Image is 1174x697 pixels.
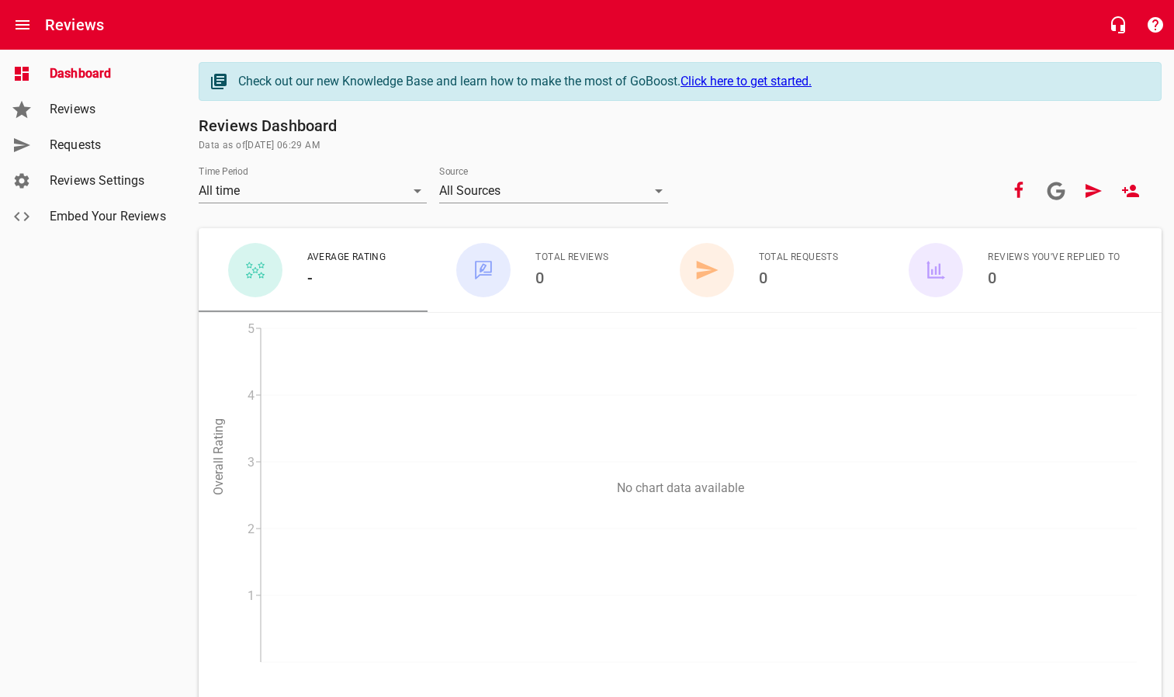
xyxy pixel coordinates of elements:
[1100,6,1137,43] button: Live Chat
[248,588,255,603] tspan: 1
[199,167,248,176] label: Time Period
[681,74,812,88] a: Click here to get started.
[307,265,386,290] h6: -
[988,250,1120,265] span: Reviews You've Replied To
[1000,172,1037,210] button: Your Facebook account is connected
[988,265,1120,290] h6: 0
[248,455,255,470] tspan: 3
[1137,6,1174,43] button: Support Portal
[50,172,168,190] span: Reviews Settings
[50,207,168,226] span: Embed Your Reviews
[535,265,608,290] h6: 0
[50,64,168,83] span: Dashboard
[248,522,255,536] tspan: 2
[238,72,1145,91] div: Check out our new Knowledge Base and learn how to make the most of GoBoost.
[199,138,1162,154] span: Data as of [DATE] 06:29 AM
[211,418,226,495] tspan: Overall Rating
[199,113,1162,138] h6: Reviews Dashboard
[50,100,168,119] span: Reviews
[248,388,255,403] tspan: 4
[1112,172,1149,210] a: New User
[759,250,839,265] span: Total Requests
[199,480,1162,495] p: No chart data available
[248,321,255,336] tspan: 5
[4,6,41,43] button: Open drawer
[439,167,468,176] label: Source
[1037,172,1075,210] a: Connect your Google account
[199,179,427,203] div: All time
[45,12,104,37] h6: Reviews
[535,250,608,265] span: Total Reviews
[439,179,667,203] div: All Sources
[759,265,839,290] h6: 0
[1075,172,1112,210] a: Request Review
[307,250,386,265] span: Average Rating
[50,136,168,154] span: Requests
